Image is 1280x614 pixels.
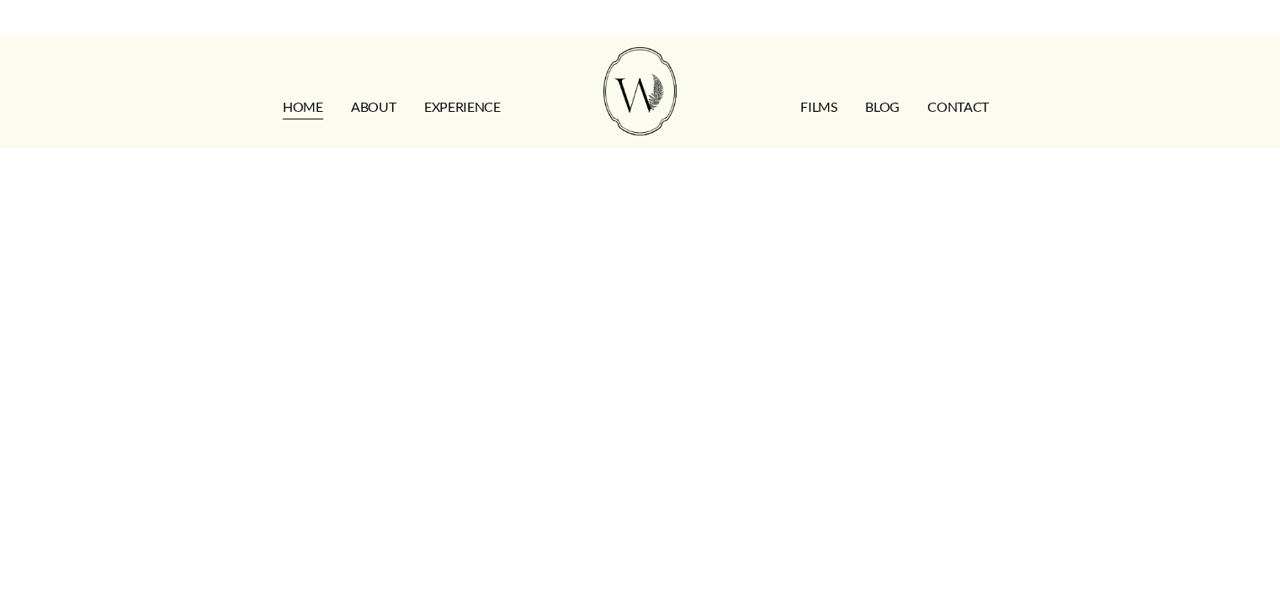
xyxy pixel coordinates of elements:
[424,93,501,120] a: EXPERIENCE
[800,93,837,120] a: FILMS
[865,93,900,120] a: Blog
[351,93,396,120] a: ABOUT
[283,93,323,120] a: HOME
[927,93,989,120] a: CONTACT
[603,47,676,135] img: Wild Fern Weddings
